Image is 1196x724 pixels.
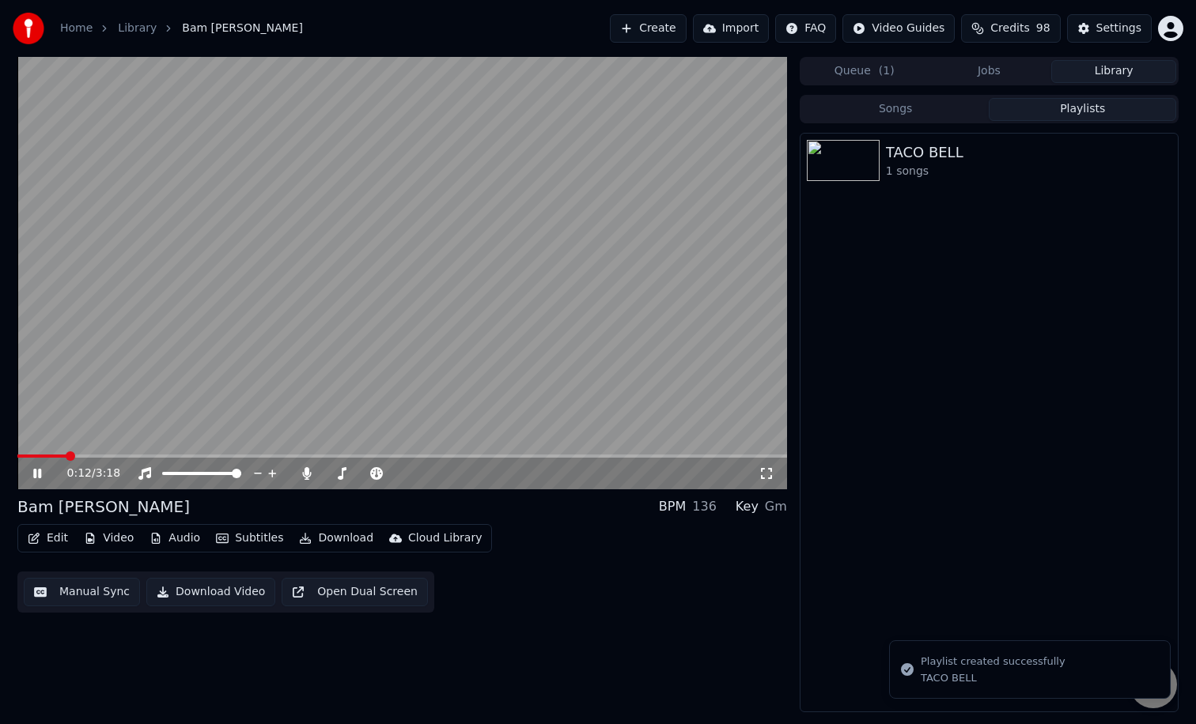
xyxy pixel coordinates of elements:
button: Jobs [927,60,1052,83]
button: Credits98 [961,14,1060,43]
button: Video Guides [842,14,955,43]
button: Settings [1067,14,1152,43]
img: youka [13,13,44,44]
div: Key [736,497,759,516]
a: Library [118,21,157,36]
div: / [67,466,105,481]
button: Library [1051,60,1176,83]
span: ( 1 ) [879,63,895,79]
div: Playlist created successfully [921,654,1065,669]
div: 136 [692,497,717,516]
div: Cloud Library [408,530,482,546]
button: Audio [143,527,206,549]
div: Gm [765,497,787,516]
div: Settings [1096,21,1141,36]
div: BPM [659,497,686,516]
div: 1 songs [886,164,1171,179]
button: FAQ [775,14,836,43]
button: Open Dual Screen [282,578,428,606]
button: Download [293,527,380,549]
button: Import [693,14,769,43]
div: Bam [PERSON_NAME] [17,496,190,518]
button: Queue [802,60,927,83]
button: Download Video [146,578,275,606]
div: TACO BELL [921,671,1065,685]
button: Songs [802,98,990,121]
span: Credits [990,21,1029,36]
span: Bam [PERSON_NAME] [182,21,303,36]
span: 3:18 [96,466,120,481]
div: TACO BELL [886,141,1171,164]
span: 0:12 [67,466,92,481]
button: Manual Sync [24,578,140,606]
a: Home [60,21,93,36]
button: Edit [21,527,74,549]
button: Video [78,527,140,549]
nav: breadcrumb [60,21,303,36]
button: Playlists [989,98,1176,121]
button: Subtitles [210,527,290,549]
span: 98 [1036,21,1050,36]
button: Create [610,14,687,43]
